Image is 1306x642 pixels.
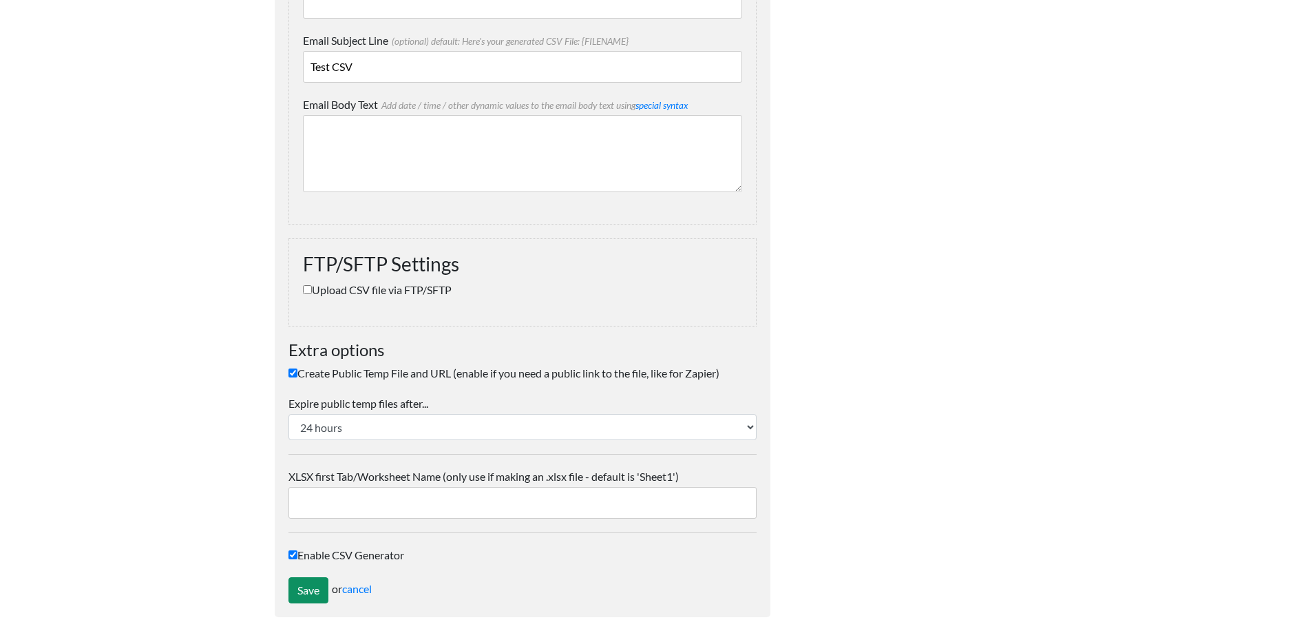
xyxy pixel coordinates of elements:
iframe: Drift Widget Chat Controller [1237,573,1289,625]
h4: Extra options [288,340,757,360]
label: Expire public temp files after... [288,395,757,412]
label: Email Subject Line [303,32,742,49]
label: Enable CSV Generator [288,547,757,563]
span: (optional) default: Here's your generated CSV File: {FILENAME} [388,36,629,47]
span: Add date / time / other dynamic values to the email body text using [378,100,688,111]
input: Save [288,577,328,603]
input: Create Public Temp File and URL (enable if you need a public link to the file, like for Zapier) [288,369,297,377]
a: cancel [342,582,372,595]
label: Create Public Temp File and URL (enable if you need a public link to the file, like for Zapier) [288,365,757,382]
label: XLSX first Tab/Worksheet Name (only use if making an .xlsx file - default is 'Sheet1') [288,468,757,485]
input: Upload CSV file via FTP/SFTP [303,285,312,294]
input: Enable CSV Generator [288,550,297,559]
h3: FTP/SFTP Settings [303,253,742,276]
div: or [288,577,757,603]
label: Upload CSV file via FTP/SFTP [303,282,742,298]
a: special syntax [635,100,688,111]
label: Email Body Text [303,96,742,113]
